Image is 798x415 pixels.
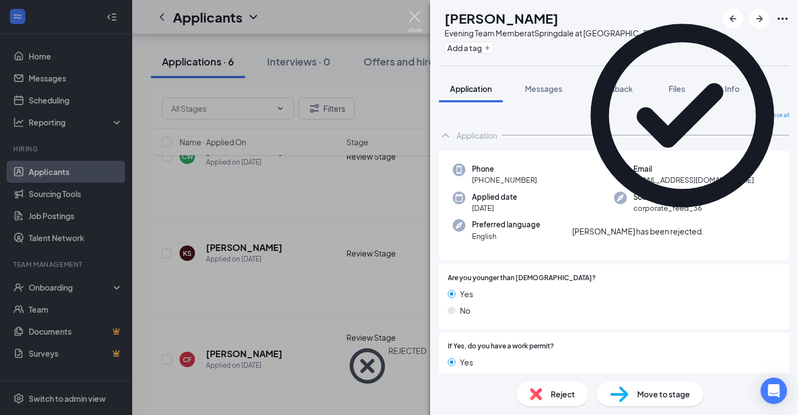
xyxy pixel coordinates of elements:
span: [DATE] [472,203,517,214]
span: Messages [525,84,562,94]
span: [PHONE_NUMBER] [472,174,537,185]
button: PlusAdd a tag [444,42,493,53]
span: Are you younger than [DEMOGRAPHIC_DATA]? [448,273,596,283]
span: No [460,304,470,316]
span: Preferred language [472,219,540,230]
div: Evening Team Member at Springdale at [GEOGRAPHIC_DATA] [444,28,664,39]
svg: Plus [484,45,491,51]
h1: [PERSON_NAME] [444,9,558,28]
span: Applied date [472,192,517,203]
div: Application [457,130,497,141]
svg: CheckmarkCircle [572,6,792,226]
span: Phone [472,163,537,174]
div: [PERSON_NAME] has been rejected. [572,226,704,237]
span: Application [450,84,492,94]
span: No [460,373,470,385]
span: Move to stage [637,388,690,400]
span: English [472,231,540,242]
svg: ChevronUp [439,129,452,142]
span: If Yes, do you have a work permit? [448,341,554,352]
span: Yes [460,288,473,300]
div: Open Intercom Messenger [761,378,787,404]
span: Reject [551,388,575,400]
span: Yes [460,356,473,368]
